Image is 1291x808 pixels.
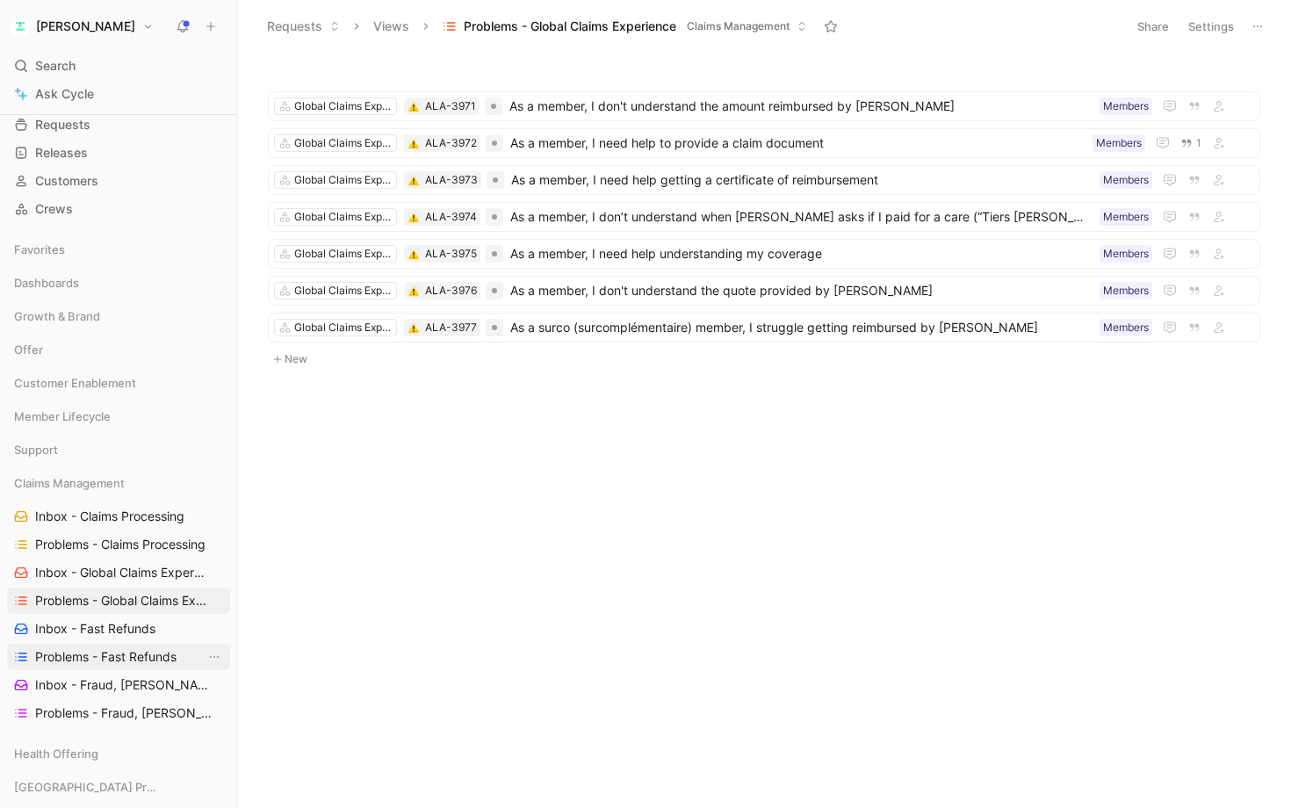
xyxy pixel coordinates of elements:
button: ⚠️ [407,321,420,334]
a: Releases [7,140,230,166]
h1: [PERSON_NAME] [36,18,135,34]
a: Problems - Fraud, [PERSON_NAME] & [PERSON_NAME] [7,700,230,726]
span: Dashboards [14,274,79,292]
img: ⚠️ [408,213,419,223]
div: Member Lifecycle [7,403,230,435]
span: Customers [35,172,98,190]
div: ⚠️ [407,248,420,260]
div: Global Claims Experience [294,134,393,152]
span: As a member, I need help understanding my coverage [510,243,1093,264]
span: Customer Enablement [14,374,136,392]
span: Search [35,55,76,76]
img: ⚠️ [408,139,419,149]
a: Problems - Global Claims Experience [7,588,230,614]
span: As a member, I don’t understand when [PERSON_NAME] asks if I paid for a care (“Tiers [PERSON_NAME... [510,206,1093,227]
a: Global Claims Experience⚠️ALA-3971As a member, I don't understand the amount reimbursed by [PERSO... [268,91,1260,121]
span: Support [14,441,58,458]
a: Inbox - Fast Refunds [7,616,230,642]
div: ALA-3977 [425,319,477,336]
a: Crews [7,196,230,222]
div: New [259,60,1269,371]
div: [GEOGRAPHIC_DATA] Product [7,774,230,805]
div: Offer [7,336,230,363]
div: Health Offering [7,740,230,772]
button: Views [365,13,417,40]
span: Growth & Brand [14,307,100,325]
div: Global Claims Experience [294,319,393,336]
img: ⚠️ [408,249,419,260]
div: ⚠️ [407,100,420,112]
div: Support [7,436,230,468]
div: ALA-3974 [425,208,477,226]
div: Search [7,53,230,79]
div: ALA-3975 [425,245,477,263]
div: Favorites [7,236,230,263]
a: Global Claims Experience⚠️ALA-3974As a member, I don’t understand when [PERSON_NAME] asks if I pa... [268,202,1260,232]
div: Dashboards [7,270,230,296]
div: Claims ManagementInbox - Claims ProcessingProblems - Claims ProcessingInbox - Global Claims Exper... [7,470,230,726]
a: Global Claims Experience⚠️ALA-3976As a member, I don't understand the quote provided by [PERSON_N... [268,276,1260,306]
span: Ask Cycle [35,83,94,105]
div: ALA-3971 [425,97,476,115]
a: Ask Cycle [7,81,230,107]
button: ⚠️ [407,137,420,149]
div: Growth & Brand [7,303,230,335]
span: Favorites [14,241,65,258]
div: [GEOGRAPHIC_DATA] Product [7,774,230,800]
a: Global Claims Experience⚠️ALA-3972As a member, I need help to provide a claim documentMembers1 [268,128,1260,158]
div: Members [1103,171,1149,189]
button: ⚠️ [407,174,420,186]
span: Claims Management [687,18,790,35]
button: Settings [1180,14,1242,39]
span: Problems - Claims Processing [35,536,206,553]
span: Claims Management [14,474,125,492]
div: Health Offering [7,740,230,767]
button: 1 [1177,133,1205,153]
button: ⚠️ [407,285,420,297]
a: Global Claims Experience⚠️ALA-3973As a member, I need help getting a certificate of reimbursement... [268,165,1260,195]
span: Member Lifecycle [14,408,111,425]
span: Inbox - Fraud, [PERSON_NAME] & [PERSON_NAME] [35,676,213,694]
div: Global Claims Experience [294,282,393,299]
span: Inbox - Fast Refunds [35,620,155,638]
span: Inbox - Claims Processing [35,508,184,525]
span: As a member, I don't understand the amount reimbursed by [PERSON_NAME] [509,96,1093,117]
div: Global Claims Experience [294,208,393,226]
div: Members [1103,319,1149,336]
span: As a surco (surcomplémentaire) member, I struggle getting reimbursed by [PERSON_NAME] [510,317,1093,338]
img: ⚠️ [408,102,419,112]
div: ALA-3976 [425,282,477,299]
div: Customer Enablement [7,370,230,401]
img: ⚠️ [408,323,419,334]
div: Claims Management [7,470,230,496]
div: Members [1103,208,1149,226]
a: Inbox - Global Claims Experience [7,559,230,586]
span: Requests [35,116,90,133]
div: Dashboards [7,270,230,301]
span: As a member, I don't understand the quote provided by [PERSON_NAME] [510,280,1093,301]
div: Customer Enablement [7,370,230,396]
span: Problems - Global Claims Experience [35,592,209,610]
span: As a member, I need help to provide a claim document [510,133,1085,154]
div: Members [1096,134,1142,152]
a: Requests [7,112,230,138]
button: ⚠️ [407,211,420,223]
img: Alan [11,18,29,35]
div: Global Claims Experience [294,245,393,263]
div: Support [7,436,230,463]
button: Share [1129,14,1177,39]
span: Crews [35,200,73,218]
span: As a member, I need help getting a certificate of reimbursement [511,170,1093,191]
span: Problems - Fast Refunds [35,648,177,666]
div: Offer [7,336,230,368]
div: Members [1103,97,1149,115]
div: Members [1103,245,1149,263]
div: Member Lifecycle [7,403,230,429]
button: View actions [206,648,223,666]
a: Problems - Fast RefundsView actions [7,644,230,670]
